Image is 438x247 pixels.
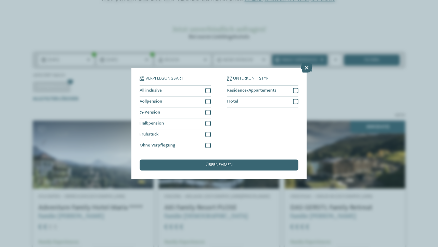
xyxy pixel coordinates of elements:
[140,143,176,148] span: Ohne Verpflegung
[140,121,164,126] span: Halbpension
[140,89,162,93] span: All inclusive
[233,77,269,81] span: Unterkunftstyp
[227,99,238,104] span: Hotel
[140,132,158,137] span: Frühstück
[206,163,233,167] span: übernehmen
[227,89,276,93] span: Residence/Appartements
[145,77,183,81] span: Verpflegungsart
[140,110,160,115] span: ¾-Pension
[140,99,162,104] span: Vollpension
